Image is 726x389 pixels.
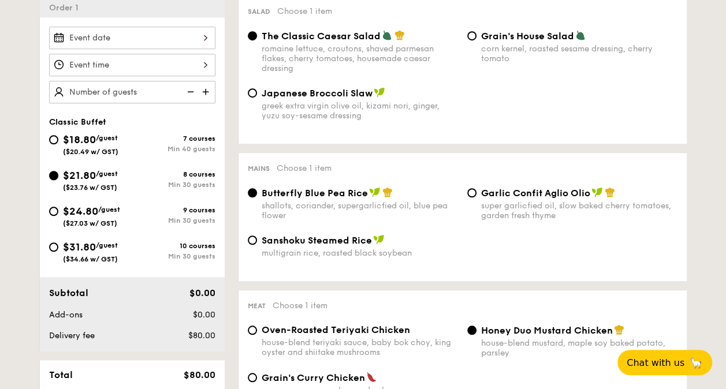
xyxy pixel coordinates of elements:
[248,88,257,98] input: Japanese Broccoli Slawgreek extra virgin olive oil, kizami nori, ginger, yuzu soy-sesame dressing
[96,241,118,249] span: /guest
[277,6,332,16] span: Choose 1 item
[369,187,381,197] img: icon-vegan.f8ff3823.svg
[188,331,215,341] span: $80.00
[248,31,257,40] input: The Classic Caesar Saladromaine lettuce, croutons, shaved parmesan flakes, cherry tomatoes, house...
[262,31,381,42] span: The Classic Caesar Salad
[382,30,392,40] img: icon-vegetarian.fe4039eb.svg
[248,373,257,382] input: Grain's Curry Chickennyonya curry, masala powder, lemongrass
[132,216,215,225] div: Min 30 guests
[366,372,377,382] img: icon-spicy.37a8142b.svg
[49,331,95,341] span: Delivery fee
[96,170,118,178] span: /guest
[183,369,215,380] span: $80.00
[627,357,684,368] span: Chat with us
[63,219,117,227] span: ($27.03 w/ GST)
[467,188,476,197] input: Garlic Confit Aglio Oliosuper garlicfied oil, slow baked cherry tomatoes, garden fresh thyme
[49,171,58,180] input: $21.80/guest($23.76 w/ GST)8 coursesMin 30 guests
[374,87,385,98] img: icon-vegan.f8ff3823.svg
[689,356,703,369] span: 🦙
[248,302,266,310] span: Meat
[192,310,215,320] span: $0.00
[132,181,215,189] div: Min 30 guests
[49,117,106,127] span: Classic Buffet
[591,187,603,197] img: icon-vegan.f8ff3823.svg
[49,135,58,144] input: $18.80/guest($20.49 w/ GST)7 coursesMin 40 guests
[132,170,215,178] div: 8 courses
[481,44,677,63] div: corn kernel, roasted sesame dressing, cherry tomato
[481,338,677,358] div: house-blend mustard, maple soy baked potato, parsley
[49,54,215,76] input: Event time
[132,145,215,153] div: Min 40 guests
[262,248,458,258] div: multigrain rice, roasted black soybean
[63,255,118,263] span: ($34.66 w/ GST)
[49,242,58,252] input: $31.80/guest($34.66 w/ GST)10 coursesMin 30 guests
[262,44,458,73] div: romaine lettuce, croutons, shaved parmesan flakes, cherry tomatoes, housemade caesar dressing
[262,201,458,220] div: shallots, coriander, supergarlicfied oil, blue pea flower
[262,235,372,246] span: Sanshoku Steamed Rice
[262,372,365,383] span: Grain's Curry Chicken
[63,133,96,146] span: $18.80
[248,188,257,197] input: Butterfly Blue Pea Riceshallots, coriander, supergarlicfied oil, blue pea flower
[373,234,385,245] img: icon-vegan.f8ff3823.svg
[132,134,215,143] div: 7 courses
[63,205,98,218] span: $24.80
[575,30,586,40] img: icon-vegetarian.fe4039eb.svg
[467,31,476,40] input: Grain's House Saladcorn kernel, roasted sesame dressing, cherry tomato
[132,242,215,250] div: 10 courses
[617,350,712,375] button: Chat with us🦙
[189,287,215,298] span: $0.00
[63,169,96,182] span: $21.80
[49,3,83,13] span: Order 1
[49,369,73,380] span: Total
[49,27,215,49] input: Event date
[132,252,215,260] div: Min 30 guests
[481,188,590,199] span: Garlic Confit Aglio Olio
[63,184,117,192] span: ($23.76 w/ GST)
[63,148,118,156] span: ($20.49 w/ GST)
[181,81,198,103] img: icon-reduce.1d2dbef1.svg
[262,324,410,335] span: Oven-Roasted Teriyaki Chicken
[481,31,574,42] span: Grain's House Salad
[248,164,270,173] span: Mains
[262,101,458,121] div: greek extra virgin olive oil, kizami nori, ginger, yuzu soy-sesame dressing
[49,287,88,298] span: Subtotal
[481,325,613,336] span: Honey Duo Mustard Chicken
[481,201,677,220] div: super garlicfied oil, slow baked cherry tomatoes, garden fresh thyme
[248,235,257,245] input: Sanshoku Steamed Ricemultigrain rice, roasted black soybean
[132,206,215,214] div: 9 courses
[248,8,270,16] span: Salad
[63,241,96,253] span: $31.80
[394,30,405,40] img: icon-chef-hat.a58ddaea.svg
[262,188,368,199] span: Butterfly Blue Pea Rice
[605,187,615,197] img: icon-chef-hat.a58ddaea.svg
[262,338,458,357] div: house-blend teriyaki sauce, baby bok choy, king oyster and shiitake mushrooms
[467,326,476,335] input: Honey Duo Mustard Chickenhouse-blend mustard, maple soy baked potato, parsley
[248,326,257,335] input: Oven-Roasted Teriyaki Chickenhouse-blend teriyaki sauce, baby bok choy, king oyster and shiitake ...
[277,163,332,173] span: Choose 1 item
[49,207,58,216] input: $24.80/guest($27.03 w/ GST)9 coursesMin 30 guests
[96,134,118,142] span: /guest
[382,187,393,197] img: icon-chef-hat.a58ddaea.svg
[49,81,215,103] input: Number of guests
[614,324,624,335] img: icon-chef-hat.a58ddaea.svg
[98,205,120,214] span: /guest
[49,310,83,320] span: Add-ons
[262,88,373,99] span: Japanese Broccoli Slaw
[198,81,215,103] img: icon-add.58712e84.svg
[273,301,327,311] span: Choose 1 item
